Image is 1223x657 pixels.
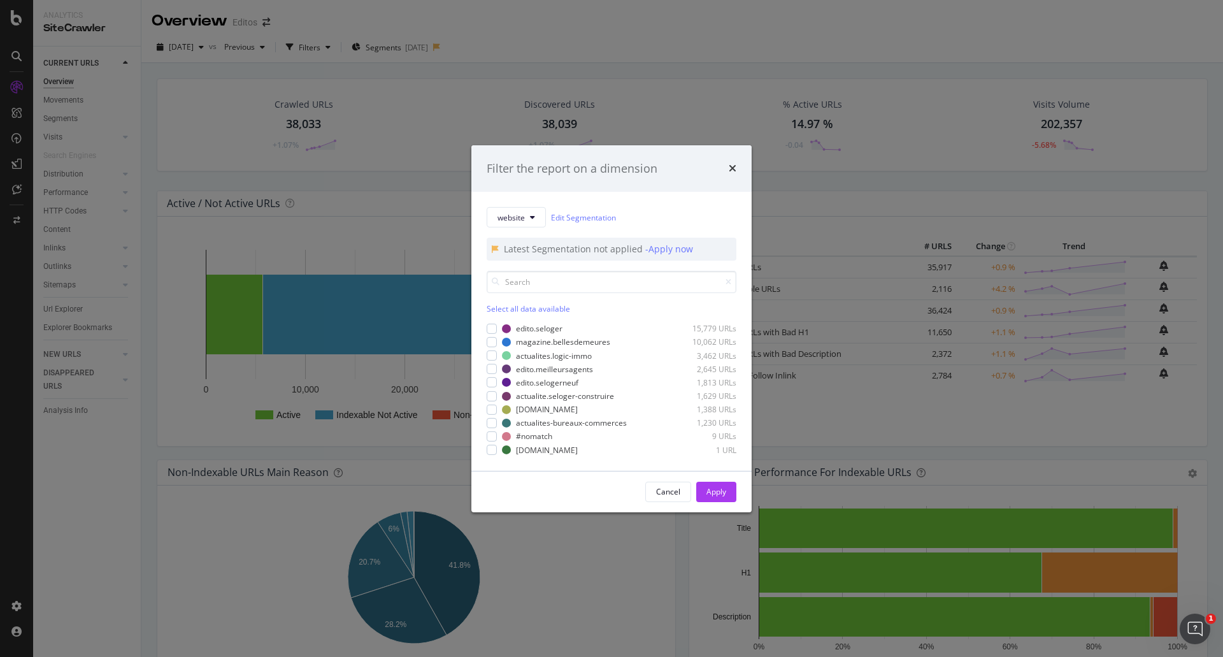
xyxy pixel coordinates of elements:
div: Latest Segmentation not applied [504,243,645,256]
span: website [497,212,525,223]
div: edito.selogerneuf [516,377,578,388]
button: website [487,207,546,227]
div: times [729,160,736,177]
div: - Apply now [645,243,693,256]
div: Apply [706,486,726,497]
div: edito.meilleursagents [516,364,593,375]
div: actualites.logic-immo [516,350,592,361]
div: actualites-bureaux-commerces [516,417,627,428]
div: 9 URLs [674,431,736,442]
div: [DOMAIN_NAME] [516,444,578,455]
div: 10,062 URLs [674,336,736,347]
div: magazine.bellesdemeures [516,336,610,347]
div: #nomatch [516,431,552,442]
button: Apply [696,482,736,502]
div: 15,779 URLs [674,323,736,334]
div: 2,645 URLs [674,364,736,375]
div: edito.seloger [516,323,562,334]
div: modal [471,145,752,512]
div: 1 URL [674,444,736,455]
div: Cancel [656,486,680,497]
iframe: Intercom live chat [1180,614,1210,644]
div: 1,813 URLs [674,377,736,388]
div: actualite.seloger-construire [516,391,614,401]
div: 1,388 URLs [674,404,736,415]
div: 3,462 URLs [674,350,736,361]
span: 1 [1206,614,1216,624]
div: Filter the report on a dimension [487,160,657,177]
div: Select all data available [487,303,736,314]
div: [DOMAIN_NAME] [516,404,578,415]
a: Edit Segmentation [551,211,616,224]
button: Cancel [645,482,691,502]
div: 1,230 URLs [674,417,736,428]
div: 1,629 URLs [674,391,736,401]
input: Search [487,271,736,293]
